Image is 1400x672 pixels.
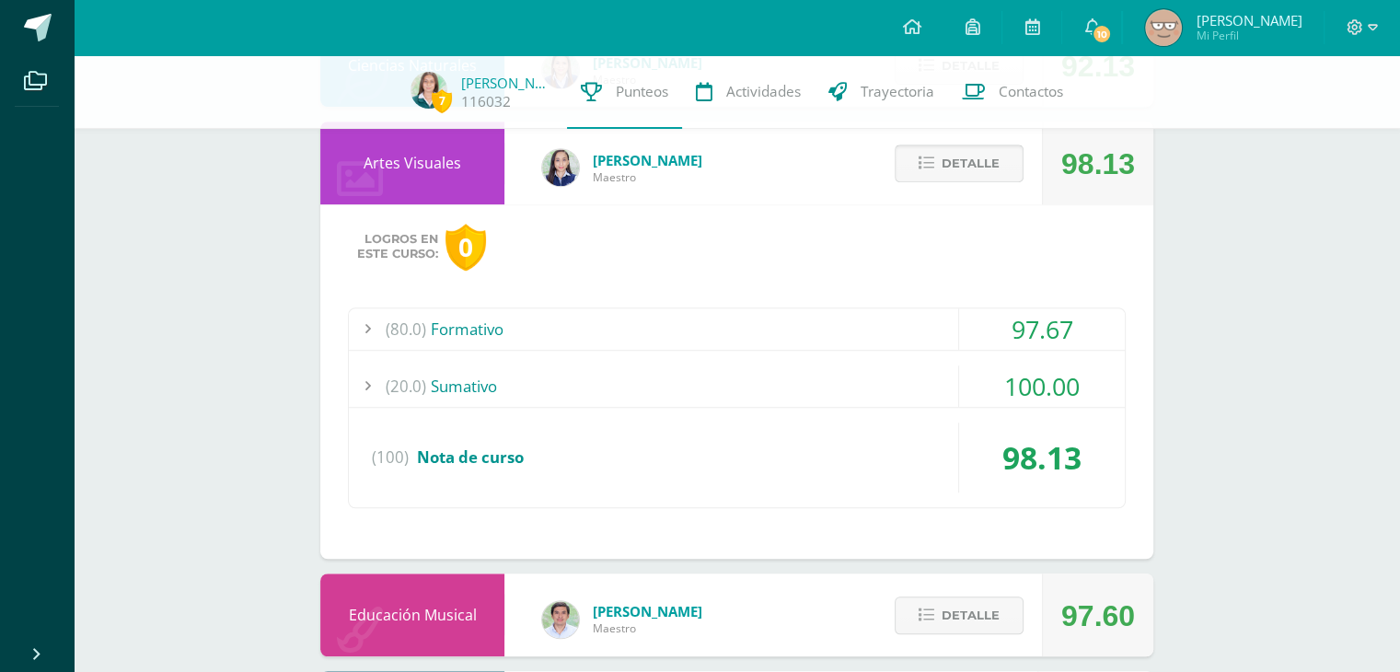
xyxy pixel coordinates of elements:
[1061,574,1135,657] div: 97.60
[959,365,1125,407] div: 100.00
[417,446,524,468] span: Nota de curso
[1145,9,1182,46] img: 1d0ca742f2febfec89986c8588b009e1.png
[320,122,504,204] div: Artes Visuales
[349,365,1125,407] div: Sumativo
[386,365,426,407] span: (20.0)
[593,620,702,636] span: Maestro
[593,151,702,169] span: [PERSON_NAME]
[593,169,702,185] span: Maestro
[593,602,702,620] span: [PERSON_NAME]
[815,55,948,129] a: Trayectoria
[357,232,438,261] span: Logros en este curso:
[959,423,1125,492] div: 98.13
[386,308,426,350] span: (80.0)
[542,601,579,638] img: 8e3dba6cfc057293c5db5c78f6d0205d.png
[1196,28,1302,43] span: Mi Perfil
[461,92,511,111] a: 116032
[895,597,1024,634] button: Detalle
[959,308,1125,350] div: 97.67
[445,224,486,271] div: 0
[948,55,1077,129] a: Contactos
[1092,24,1112,44] span: 10
[616,82,668,101] span: Punteos
[372,423,409,492] span: (100)
[726,82,801,101] span: Actividades
[567,55,682,129] a: Punteos
[942,146,1000,180] span: Detalle
[461,74,553,92] a: [PERSON_NAME]
[895,145,1024,182] button: Detalle
[411,72,447,109] img: a174890b7ecba632c8cfe2afa702335b.png
[999,82,1063,101] span: Contactos
[349,308,1125,350] div: Formativo
[542,149,579,186] img: 360951c6672e02766e5b7d72674f168c.png
[682,55,815,129] a: Actividades
[320,574,504,656] div: Educación Musical
[432,89,452,112] span: 7
[1061,122,1135,205] div: 98.13
[1196,11,1302,29] span: [PERSON_NAME]
[942,598,1000,632] span: Detalle
[861,82,934,101] span: Trayectoria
